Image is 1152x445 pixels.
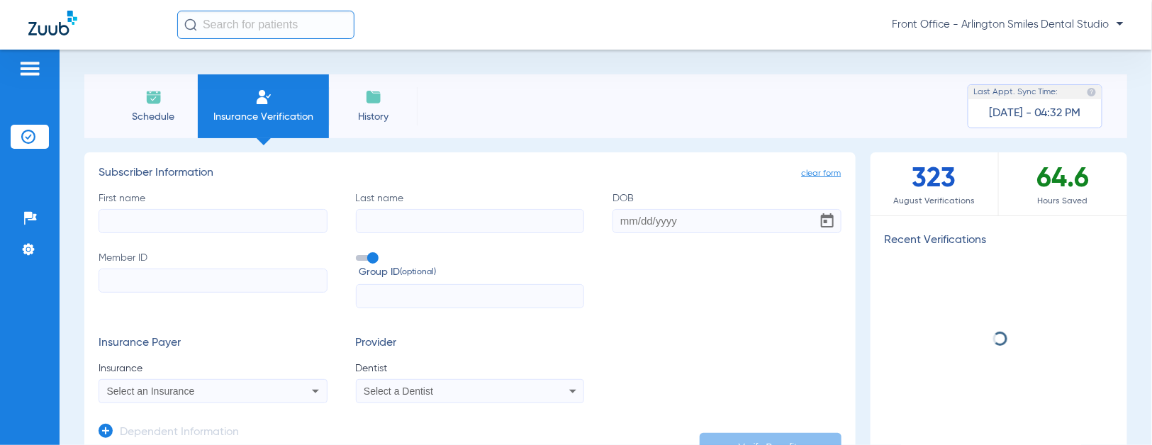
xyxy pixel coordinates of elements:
[120,426,239,440] h3: Dependent Information
[989,106,1081,120] span: [DATE] - 04:32 PM
[120,110,187,124] span: Schedule
[99,361,328,376] span: Insurance
[28,11,77,35] img: Zuub Logo
[99,269,328,293] input: Member ID
[340,110,407,124] span: History
[356,209,585,233] input: Last name
[356,361,585,376] span: Dentist
[208,110,318,124] span: Insurance Verification
[359,265,585,280] span: Group ID
[365,89,382,106] img: History
[99,191,328,233] label: First name
[871,194,998,208] span: August Verifications
[18,60,41,77] img: hamburger-icon
[1087,87,1097,97] img: last sync help info
[973,85,1058,99] span: Last Appt. Sync Time:
[177,11,354,39] input: Search for patients
[613,209,841,233] input: DOBOpen calendar
[613,191,841,233] label: DOB
[356,191,585,233] label: Last name
[813,207,841,235] button: Open calendar
[99,337,328,351] h3: Insurance Payer
[107,385,195,397] span: Select an Insurance
[99,251,328,309] label: Member ID
[356,337,585,351] h3: Provider
[999,152,1127,215] div: 64.6
[871,152,999,215] div: 323
[184,18,197,31] img: Search Icon
[1081,377,1152,445] iframe: Chat Widget
[255,89,272,106] img: Manual Insurance Verification
[401,265,437,280] small: (optional)
[364,385,433,397] span: Select a Dentist
[871,234,1128,248] h3: Recent Verifications
[99,209,328,233] input: First name
[802,167,841,181] span: clear form
[145,89,162,106] img: Schedule
[99,167,841,181] h3: Subscriber Information
[999,194,1127,208] span: Hours Saved
[892,18,1124,32] span: Front Office - Arlington Smiles Dental Studio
